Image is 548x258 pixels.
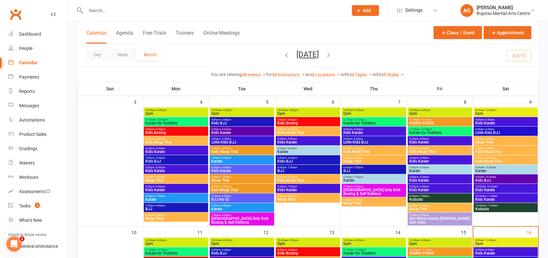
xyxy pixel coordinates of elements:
span: Kobudo [409,198,471,201]
span: Kids Karate [343,131,405,135]
span: Settings [405,3,423,17]
a: All Styles [382,72,405,77]
a: Payments [8,70,67,84]
a: All events [242,72,267,77]
span: - 4:30pm [353,128,363,131]
span: Kids Muay Thai [277,178,339,182]
th: Sun [77,82,143,95]
span: [DEMOGRAPHIC_DATA] Only Kick Boxing & Self Defence [343,188,405,196]
a: Workouts [8,170,67,185]
span: - 10:45am [484,166,496,169]
span: - 7:00pm [155,195,165,198]
span: Kids Karate [409,140,471,144]
span: - 8:00pm [222,239,232,242]
span: Kids Muay Thai [475,150,537,154]
span: - 8:00pm [155,214,165,217]
span: 4:00pm [211,128,273,131]
span: 5:00pm [211,157,273,159]
span: 4:00pm [343,128,405,131]
div: Automations [19,117,45,122]
span: Kids Karate [145,188,207,192]
a: Dashboard [8,27,67,41]
span: - 6:30pm [287,176,297,178]
span: - 8:00pm [420,239,430,242]
div: 3 [134,96,143,107]
span: - 4:45pm [221,118,231,121]
span: 9:30am [475,157,537,159]
div: 5 [266,96,275,107]
th: Wed [275,82,341,95]
a: All Locations [310,72,341,77]
button: Trainers [176,30,194,44]
span: - 9:30am [484,147,494,150]
span: - 4:45pm [155,128,165,131]
span: - 8:00pm [288,239,298,242]
iframe: Intercom live chat [6,236,22,252]
span: Karate for Toddlers [409,131,471,135]
span: - 10:00am [484,157,496,159]
th: Mon [143,82,209,95]
span: 6:00pm [145,195,207,198]
span: BJJ No Gi [211,198,273,201]
div: 10 [131,227,143,237]
span: - 8:00pm [221,204,231,207]
span: - 8:00pm [155,204,165,207]
span: Karate for Toddlers [145,121,207,125]
span: Kids Karate [211,131,273,135]
span: Kids Karate [277,140,339,144]
span: Kids Karate [145,169,207,173]
div: 15 [461,227,473,237]
input: Search... [84,6,344,15]
span: 10:00am [475,185,537,188]
span: 10:45am [475,204,537,207]
button: Online Meetings [203,30,240,44]
span: Muay Thai [145,178,207,182]
span: Karate [211,207,273,211]
span: 8:00am [475,239,537,242]
span: - 11:15am [420,118,432,121]
span: Kids Muay Thai [277,131,339,135]
div: Workouts [19,175,38,180]
div: What's New [19,218,42,223]
span: 10:00am [409,239,471,242]
span: 5:00pm [145,176,207,178]
span: - 6:30pm [221,166,231,169]
span: Kids Boxing [145,131,207,135]
strong: You are viewing [211,72,242,77]
button: Add [352,5,379,16]
span: - 7:00pm [353,176,363,178]
span: Kids Karate [409,159,471,163]
span: Little Kids BJJ [343,140,405,144]
span: Gym [475,112,537,115]
button: Free Trials [143,30,166,44]
span: 2 [35,203,40,208]
a: Calendar [8,56,67,70]
span: Kids BJJ [211,121,273,125]
span: - 6:00pm [155,176,165,178]
span: Kids Karate [145,150,207,154]
span: 8:00am [475,109,537,112]
span: Karate for Toddlers [343,121,405,125]
span: 7:00pm [277,195,339,198]
span: 7:00pm [145,204,207,207]
span: - 10:30am [484,176,496,178]
button: [DATE] [297,50,319,59]
span: Gym [343,112,405,115]
span: Karate [343,178,405,182]
span: 4:30pm [211,147,273,150]
span: Kids Muay Thai [475,159,537,163]
span: Kids BJJ [145,159,207,163]
div: 4 [200,96,209,107]
span: 6:00pm [211,176,273,178]
strong: with [373,72,382,77]
span: 7:00pm [211,195,273,198]
div: Calendar [19,60,38,65]
span: 4:00pm [277,118,339,121]
span: 10:00am [277,239,339,242]
span: 4:00pm [145,137,207,140]
span: - 12:00pm [354,118,366,121]
a: General attendance kiosk mode [8,239,67,254]
span: - 6:00pm [419,166,429,169]
span: 4:00pm [211,118,273,121]
span: 5:00pm [277,147,339,150]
